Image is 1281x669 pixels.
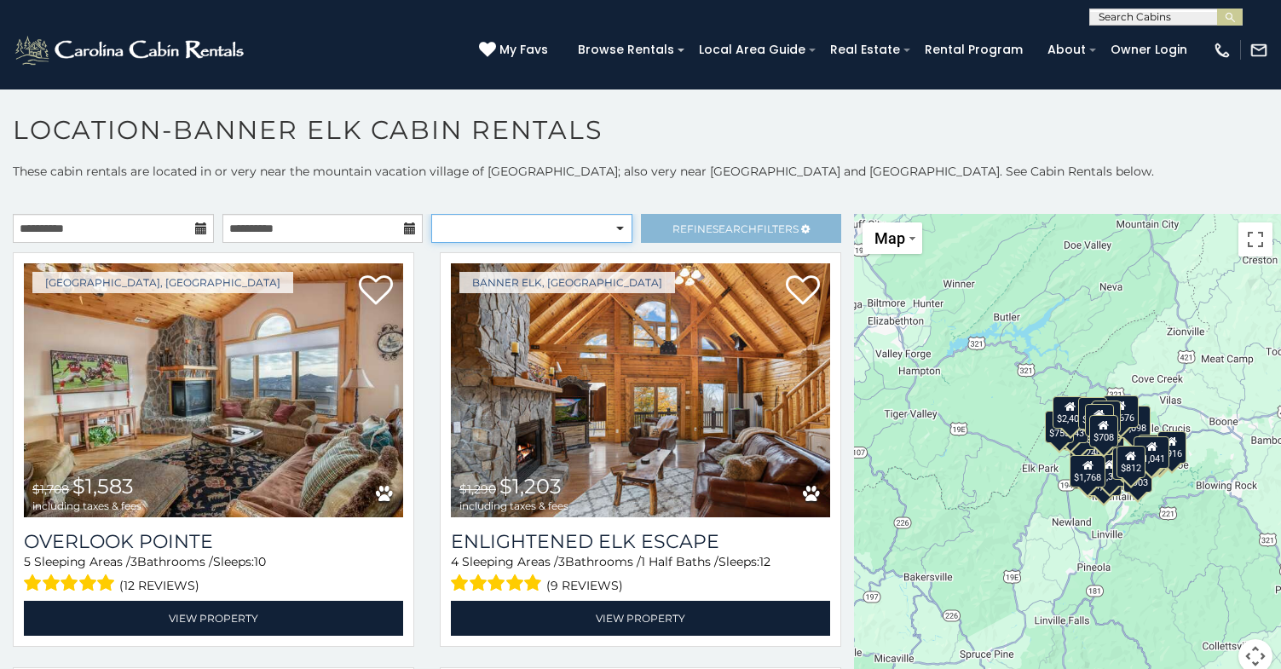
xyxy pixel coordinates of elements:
[479,41,552,60] a: My Favs
[672,222,799,235] span: Refine Filters
[24,263,403,517] img: Overlook Pointe
[451,530,830,553] a: Enlightened Elk Escape
[690,37,814,63] a: Local Area Guide
[32,482,69,497] span: $1,708
[1060,418,1096,450] div: $1,638
[1092,401,1121,433] div: $909
[1052,396,1088,429] div: $2,408
[1102,395,1138,428] div: $1,676
[24,553,403,597] div: Sleeping Areas / Bathrooms / Sleeps:
[1102,37,1196,63] a: Owner Login
[451,601,830,636] a: View Property
[459,482,496,497] span: $1,290
[1122,460,1151,493] div: $903
[119,574,199,597] span: (12 reviews)
[13,33,249,67] img: White-1-2.png
[916,37,1031,63] a: Rental Program
[459,500,568,511] span: including taxes & fees
[499,474,562,499] span: $1,203
[24,554,31,569] span: 5
[451,263,830,517] a: Enlightened Elk Escape $1,290 $1,203 including taxes & fees
[1157,430,1186,463] div: $916
[1249,41,1268,60] img: mail-regular-white.png
[499,41,548,59] span: My Favs
[1112,447,1148,479] div: $1,429
[1039,37,1094,63] a: About
[1116,446,1145,478] div: $812
[863,222,922,254] button: Change map style
[713,222,757,235] span: Search
[569,37,683,63] a: Browse Rentals
[1088,417,1123,449] div: $1,583
[641,214,842,243] a: RefineSearchFilters
[24,263,403,517] a: Overlook Pointe $1,708 $1,583 including taxes & fees
[822,37,909,63] a: Real Estate
[254,554,266,569] span: 10
[641,554,718,569] span: 1 Half Baths /
[459,272,675,293] a: Banner Elk, [GEOGRAPHIC_DATA]
[72,474,134,499] span: $1,583
[1134,436,1169,469] div: $1,041
[1138,434,1174,466] div: $1,070
[759,554,770,569] span: 12
[24,601,403,636] a: View Property
[451,553,830,597] div: Sleeping Areas / Bathrooms / Sleeps:
[1213,41,1232,60] img: phone-regular-white.png
[546,574,623,597] span: (9 reviews)
[1045,410,1074,442] div: $755
[1070,455,1105,487] div: $1,768
[1238,222,1272,257] button: Toggle fullscreen view
[558,554,565,569] span: 3
[24,530,403,553] a: Overlook Pointe
[1086,464,1122,496] div: $1,386
[359,274,393,309] a: Add to favorites
[1084,404,1113,436] div: $516
[874,229,905,247] span: Map
[32,500,141,511] span: including taxes & fees
[130,554,137,569] span: 3
[1088,414,1117,447] div: $708
[451,263,830,517] img: Enlightened Elk Escape
[786,274,820,309] a: Add to favorites
[1114,405,1150,437] div: $1,098
[451,554,459,569] span: 4
[32,272,293,293] a: [GEOGRAPHIC_DATA], [GEOGRAPHIC_DATA]
[1091,453,1127,486] div: $1,316
[1077,396,1106,429] div: $953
